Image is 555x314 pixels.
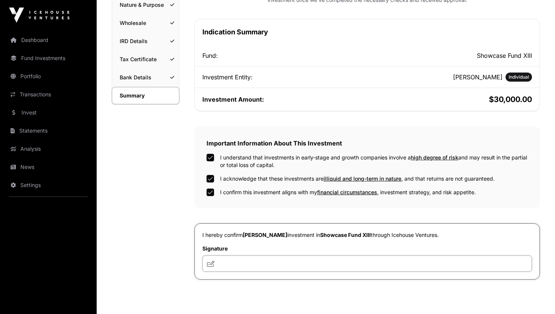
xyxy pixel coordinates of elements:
[6,86,91,103] a: Transactions
[202,96,264,103] span: Investment Amount:
[112,51,179,68] a: Tax Certificate
[202,231,532,239] p: I hereby confirm investment in through Icehouse Ventures.
[112,15,179,31] a: Wholesale
[202,73,366,82] div: Investment Entity:
[220,175,495,183] label: I acknowledge that these investments are , and that returns are not guaranteed.
[207,139,528,148] h2: Important Information About This Investment
[6,50,91,67] a: Fund Investments
[112,87,179,104] a: Summary
[6,32,91,48] a: Dashboard
[6,177,91,193] a: Settings
[6,68,91,85] a: Portfolio
[453,73,503,82] h2: [PERSON_NAME]
[320,232,371,238] span: Showcase Fund XIII
[317,189,377,195] span: financial circumstances
[6,122,91,139] a: Statements
[202,51,366,60] div: Fund:
[243,232,287,238] span: [PERSON_NAME]
[202,27,532,37] h1: Indication Summary
[369,94,532,105] h2: $30,000.00
[112,33,179,49] a: IRD Details
[202,245,532,252] label: Signature
[6,141,91,157] a: Analysis
[220,154,528,169] label: I understand that investments in early-stage and growth companies involve a and may result in the...
[6,104,91,121] a: Invest
[112,69,179,86] a: Bank Details
[9,8,69,23] img: Icehouse Ventures Logo
[369,51,532,60] h2: Showcase Fund XIII
[220,189,476,196] label: I confirm this investment aligns with my , investment strategy, and risk appetite.
[324,175,401,182] span: illiquid and long-term in nature
[509,74,529,80] span: Individual
[411,154,458,161] span: high degree of risk
[517,278,555,314] iframe: Chat Widget
[6,159,91,175] a: News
